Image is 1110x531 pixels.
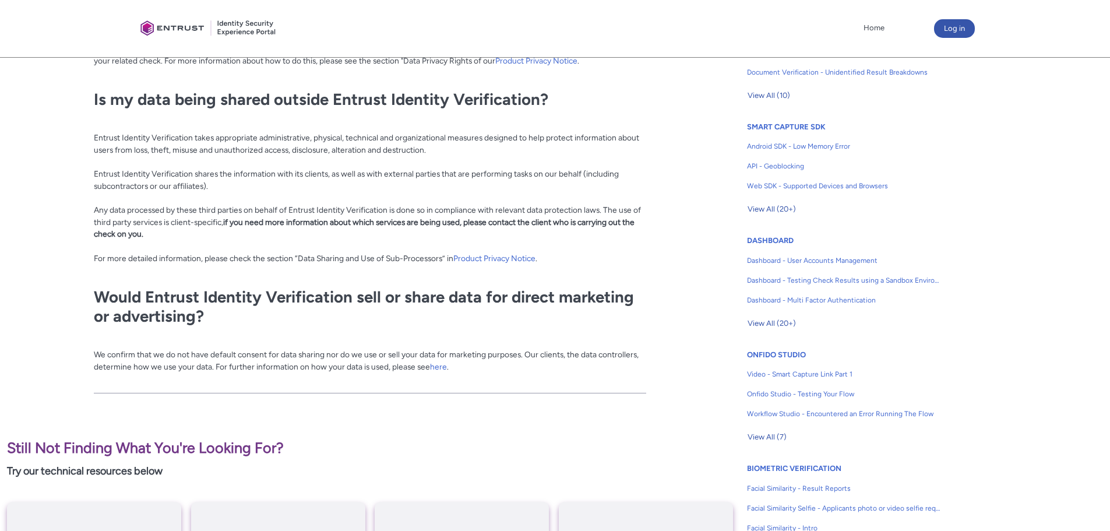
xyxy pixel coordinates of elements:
a: Web SDK - Supported Devices and Browsers [747,176,940,196]
span: Dashboard - User Accounts Management [747,255,940,266]
a: Home [861,19,887,37]
a: Facial Similarity - Result Reports [747,479,940,498]
span: Onfido Studio - Testing Your Flow [747,389,940,399]
a: Facial Similarity Selfie - Applicants photo or video selfie requirements [747,498,940,518]
p: Still Not Finding What You're Looking For? [7,437,733,459]
a: Dashboard - Multi Factor Authentication [747,290,940,310]
button: Log in [934,19,975,38]
p: We confirm that we do not have default consent for data sharing nor do we use or sell your data f... [94,336,647,385]
span: Workflow Studio - Encountered an Error Running The Flow [747,409,940,419]
span: Facial Similarity Selfie - Applicants photo or video selfie requirements [747,503,940,514]
span: API - Geoblocking [747,161,940,171]
span: Document Verification - Unidentified Result Breakdowns [747,67,940,78]
span: Web SDK - Supported Devices and Browsers [747,181,940,191]
span: Dashboard - Multi Factor Authentication [747,295,940,305]
a: Product Privacy Notice [495,56,577,65]
a: ONFIDO STUDIO [747,350,806,359]
span: View All (20+) [748,315,796,332]
strong: if you need more information about which services are being used, please contact the client who i... [94,217,635,239]
a: SMART CAPTURE SDK [747,122,826,131]
span: Dashboard - Testing Check Results using a Sandbox Environment [747,275,940,286]
h1: Is my data being shared outside Entrust Identity Verification? [94,90,647,109]
a: DASHBOARD [747,236,794,245]
a: Document Verification - Unidentified Result Breakdowns [747,62,940,82]
a: Onfido Studio - Testing Your Flow [747,384,940,404]
button: View All (7) [747,428,787,446]
a: Dashboard - Testing Check Results using a Sandbox Environment [747,270,940,290]
a: BIOMETRIC VERIFICATION [747,464,841,473]
span: Facial Similarity - Result Reports [747,483,940,494]
a: Dashboard - User Accounts Management [747,251,940,270]
h1: Would Entrust Identity Verification sell or share data for direct marketing or advertising? [94,287,647,326]
a: Workflow Studio - Encountered an Error Running The Flow [747,404,940,424]
a: Android SDK - Low Memory Error [747,136,940,156]
span: View All (10) [748,87,790,104]
button: View All (20+) [747,200,797,219]
a: Product Privacy Notice [453,254,535,263]
button: View All (10) [747,86,791,105]
span: Video - Smart Capture Link Part 1 [747,369,940,379]
a: API - Geoblocking [747,156,940,176]
span: Android SDK - Low Memory Error [747,141,940,152]
a: here [430,362,447,371]
p: Entrust Identity Verification takes appropriate administrative, physical, technical and organizat... [94,119,647,276]
p: Try our technical resources below [7,463,733,479]
a: Video - Smart Capture Link Part 1 [747,364,940,384]
button: View All (20+) [747,314,797,333]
